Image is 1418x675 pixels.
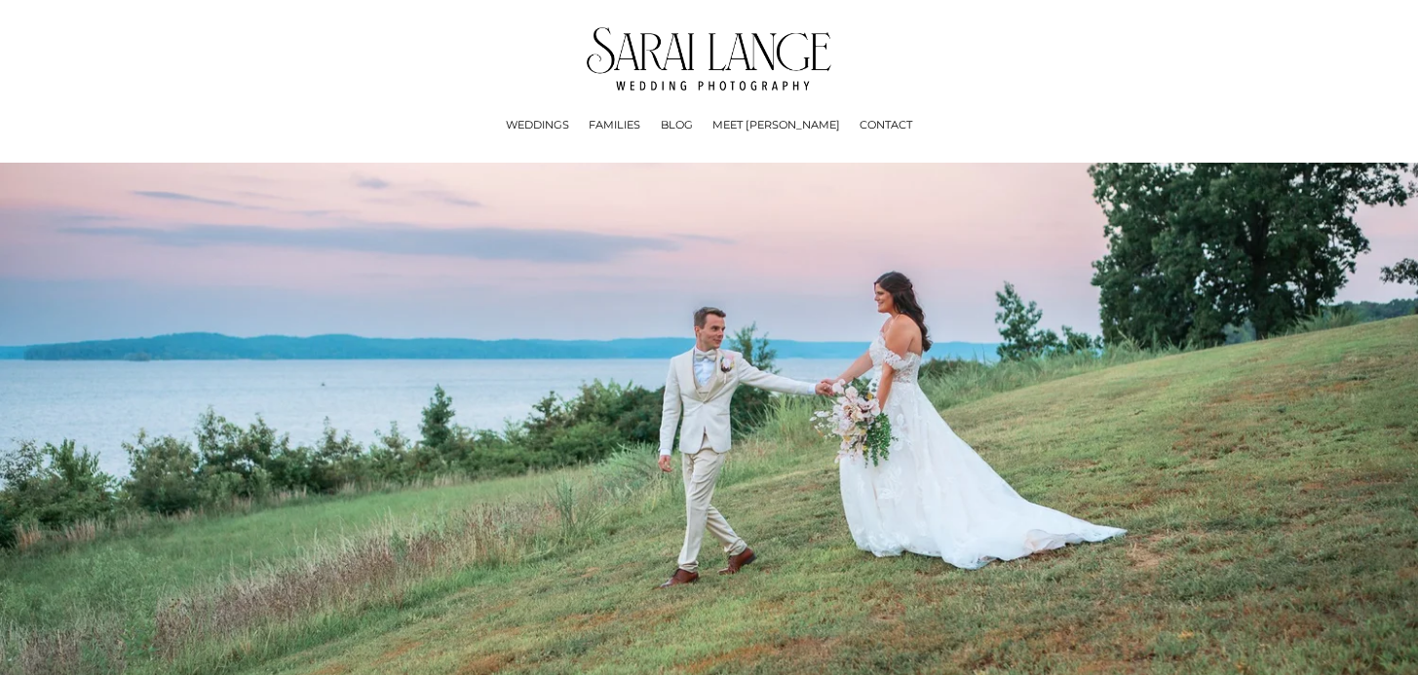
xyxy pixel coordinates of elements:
a: FAMILIES [589,116,640,135]
a: CONTACT [860,116,912,135]
img: Tennessee Wedding Photographer - Sarai Lange Photography [587,27,831,91]
a: BLOG [661,116,693,135]
a: folder dropdown [506,116,569,135]
a: MEET [PERSON_NAME] [712,116,840,135]
span: WEDDINGS [506,117,569,134]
